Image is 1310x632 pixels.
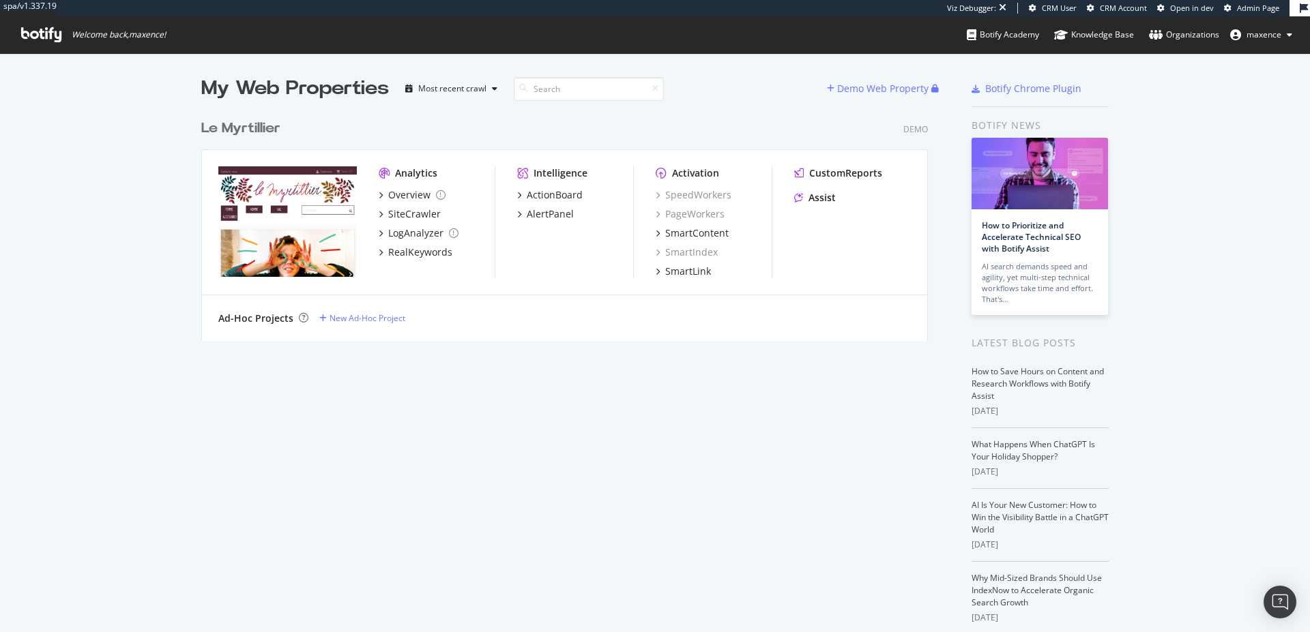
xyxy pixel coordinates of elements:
a: AlertPanel [517,207,574,221]
button: maxence [1219,24,1303,46]
div: Activation [672,166,719,180]
a: Why Mid-Sized Brands Should Use IndexNow to Accelerate Organic Search Growth [972,572,1102,608]
div: Overview [388,188,431,202]
a: Knowledge Base [1054,16,1134,53]
div: CustomReports [809,166,882,180]
input: Search [514,77,664,101]
a: LogAnalyzer [379,226,458,240]
div: My Web Properties [201,75,389,102]
a: CRM Account [1087,3,1147,14]
div: Botify news [972,118,1109,133]
button: Most recent crawl [400,78,503,100]
a: CRM User [1029,3,1077,14]
a: New Ad-Hoc Project [319,312,405,324]
div: Assist [809,191,836,205]
a: SpeedWorkers [656,188,731,202]
div: AI search demands speed and agility, yet multi-step technical workflows take time and effort. Tha... [982,261,1098,305]
a: RealKeywords [379,245,452,259]
div: [DATE] [972,466,1109,478]
div: [DATE] [972,539,1109,551]
div: Intelligence [534,166,587,180]
a: Open in dev [1157,3,1214,14]
div: [DATE] [972,612,1109,624]
div: SmartContent [665,226,729,240]
div: LogAnalyzer [388,226,443,240]
div: Demo Web Property [837,82,929,95]
div: RealKeywords [388,245,452,259]
div: grid [201,102,939,341]
a: How to Save Hours on Content and Research Workflows with Botify Assist [972,365,1104,402]
div: Latest Blog Posts [972,335,1109,350]
a: Overview [379,188,446,202]
a: AI Is Your New Customer: How to Win the Visibility Battle in a ChatGPT World [972,499,1109,535]
a: Organizations [1149,16,1219,53]
div: Analytics [395,166,437,180]
button: Demo Web Property [827,78,931,100]
div: AlertPanel [527,207,574,221]
a: SiteCrawler [379,207,441,221]
a: Botify Chrome Plugin [972,82,1081,95]
img: lemyrtillier.fr [218,166,357,277]
span: Admin Page [1237,3,1279,13]
a: Admin Page [1224,3,1279,14]
a: What Happens When ChatGPT Is Your Holiday Shopper? [972,438,1095,462]
div: Open Intercom Messenger [1264,586,1296,618]
span: Open in dev [1170,3,1214,13]
a: SmartContent [656,226,729,240]
span: CRM Account [1100,3,1147,13]
a: SmartLink [656,265,711,278]
div: Viz Debugger: [947,3,996,14]
span: Welcome back, maxence ! [72,29,166,40]
span: CRM User [1042,3,1077,13]
div: SiteCrawler [388,207,441,221]
div: Demo [903,123,928,135]
a: SmartIndex [656,245,718,259]
div: New Ad-Hoc Project [330,312,405,324]
div: Most recent crawl [418,85,486,93]
div: Knowledge Base [1054,28,1134,42]
div: Organizations [1149,28,1219,42]
a: Assist [794,191,836,205]
div: ActionBoard [527,188,583,202]
span: maxence [1247,29,1281,40]
div: Le Myrtillier [201,119,280,138]
div: Ad-Hoc Projects [218,312,293,325]
a: Le Myrtillier [201,119,286,138]
a: PageWorkers [656,207,725,221]
div: SmartLink [665,265,711,278]
a: ActionBoard [517,188,583,202]
a: Demo Web Property [827,82,931,94]
a: Botify Academy [967,16,1039,53]
div: Botify Chrome Plugin [985,82,1081,95]
div: [DATE] [972,405,1109,417]
a: CustomReports [794,166,882,180]
div: Botify Academy [967,28,1039,42]
img: How to Prioritize and Accelerate Technical SEO with Botify Assist [972,138,1108,209]
a: How to Prioritize and Accelerate Technical SEO with Botify Assist [982,220,1081,254]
